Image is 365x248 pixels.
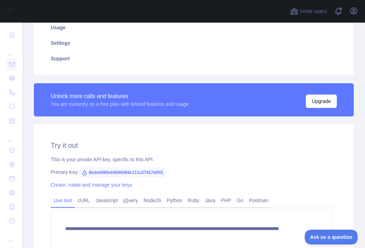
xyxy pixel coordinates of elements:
span: Invite users [300,7,327,16]
a: Create, rotate and manage your keys [51,182,132,188]
button: Invite users [289,6,328,17]
a: Python [164,195,185,206]
a: Support [42,51,345,66]
a: Java [202,195,218,206]
h2: Try it out [51,140,337,150]
a: Javascript [93,195,120,206]
div: ... [6,42,17,56]
a: Postman [246,195,271,206]
a: Usage [42,20,345,35]
iframe: Toggle Customer Support [305,230,358,244]
div: Unlock more calls and features [51,92,189,101]
button: Upgrade [306,95,337,108]
a: Ruby [185,195,202,206]
a: Go [234,195,246,206]
div: You are currently on a free plan with limited features and usage [51,101,189,108]
a: Settings [42,35,345,51]
a: Live test [51,195,75,206]
div: Primary Key: [51,169,337,176]
div: ... [6,229,17,243]
a: PHP [218,195,234,206]
div: This is your private API key, specific to this API. [51,156,337,163]
a: cURL [75,195,93,206]
div: ... [6,128,17,143]
a: jQuery [120,195,141,206]
a: NodeJS [141,195,164,206]
span: 6bdeb065eb9046069c111c27417e6ff2 [79,167,166,178]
